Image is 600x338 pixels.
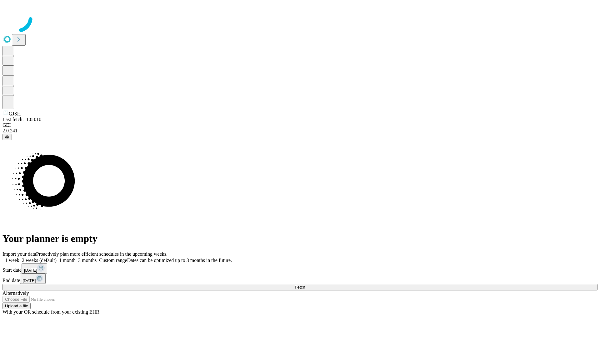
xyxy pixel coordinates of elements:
[2,128,597,134] div: 2.0.241
[2,134,12,140] button: @
[59,258,76,263] span: 1 month
[2,290,29,296] span: Alternatively
[2,117,41,122] span: Last fetch: 11:08:10
[9,111,21,116] span: GJSH
[127,258,232,263] span: Dates can be optimized up to 3 months in the future.
[99,258,127,263] span: Custom range
[2,303,31,309] button: Upload a file
[24,268,37,273] span: [DATE]
[5,258,19,263] span: 1 week
[22,263,47,274] button: [DATE]
[36,251,167,257] span: Proactively plan more efficient schedules in the upcoming weeks.
[2,309,99,315] span: With your OR schedule from your existing EHR
[5,135,9,139] span: @
[2,233,597,244] h1: Your planner is empty
[2,251,36,257] span: Import your data
[295,285,305,289] span: Fetch
[20,274,46,284] button: [DATE]
[2,284,597,290] button: Fetch
[2,274,597,284] div: End date
[2,263,597,274] div: Start date
[22,258,57,263] span: 2 weeks (default)
[22,278,36,283] span: [DATE]
[2,122,597,128] div: GEI
[78,258,97,263] span: 3 months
